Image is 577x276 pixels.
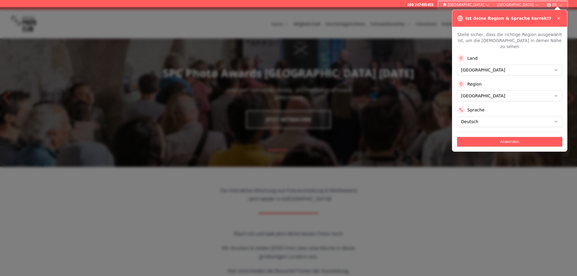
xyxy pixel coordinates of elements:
label: Region [467,81,482,87]
h3: Ist deine Region & Sprache korrekt? [466,15,551,21]
button: DE [544,1,565,8]
label: Land [467,55,478,61]
a: 069 247495455 [407,2,433,7]
p: Stelle sicher, dass die richtige Region ausgewählt ist, um die [DEMOGRAPHIC_DATA] in deiner Nähe ... [457,32,562,50]
button: [GEOGRAPHIC_DATA] [441,1,493,8]
button: Anwenden [457,137,562,147]
button: [GEOGRAPHIC_DATA] [495,1,542,8]
label: Sprache [467,107,484,113]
